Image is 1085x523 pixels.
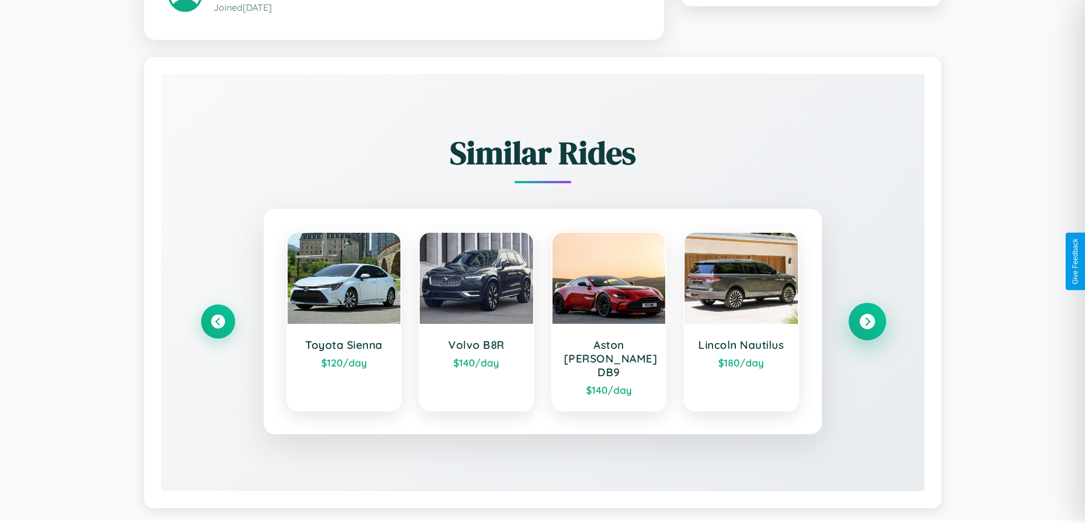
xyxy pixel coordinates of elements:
h3: Aston [PERSON_NAME] DB9 [564,338,654,379]
h2: Similar Rides [201,131,885,175]
h3: Volvo B8R [431,338,522,352]
a: Aston [PERSON_NAME] DB9$140/day [551,232,667,411]
h3: Lincoln Nautilus [696,338,787,352]
div: $ 120 /day [299,356,390,369]
h3: Toyota Sienna [299,338,390,352]
div: $ 140 /day [431,356,522,369]
div: Give Feedback [1071,238,1079,285]
a: Volvo B8R$140/day [419,232,534,411]
a: Toyota Sienna$120/day [286,232,402,411]
a: Lincoln Nautilus$180/day [683,232,799,411]
div: $ 180 /day [696,356,787,369]
div: $ 140 /day [564,384,654,396]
